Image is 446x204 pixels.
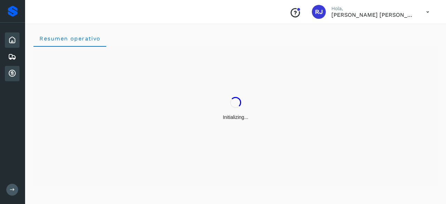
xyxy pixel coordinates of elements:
div: Inicio [5,32,20,48]
div: Embarques [5,49,20,65]
p: RODRIGO JAVIER MORENO ROJAS [331,12,415,18]
p: Hola, [331,6,415,12]
span: Resumen operativo [39,35,101,42]
div: Cuentas por cobrar [5,66,20,81]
